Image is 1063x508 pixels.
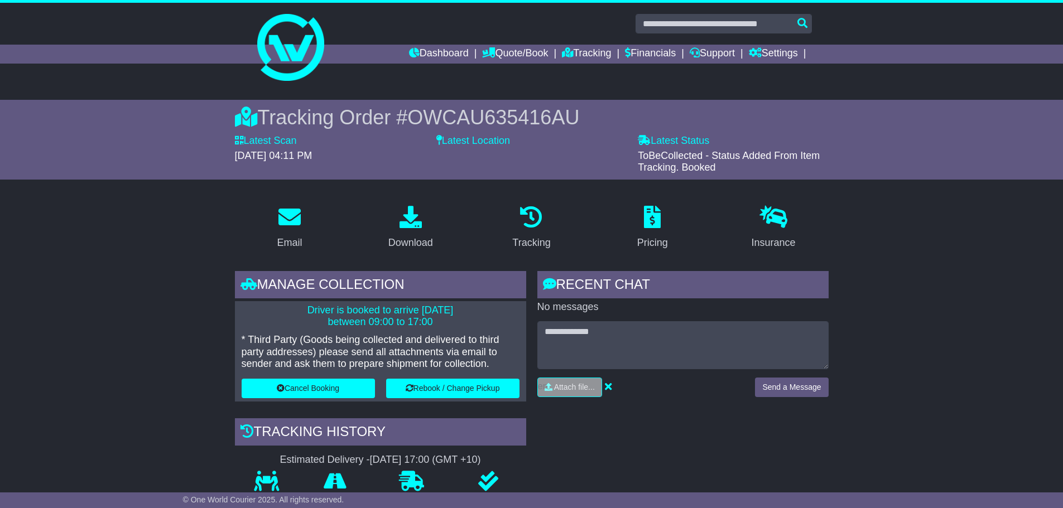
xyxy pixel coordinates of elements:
div: Estimated Delivery - [235,454,526,466]
div: Tracking history [235,418,526,448]
span: [DATE] 04:11 PM [235,150,312,161]
div: [DATE] 17:00 (GMT +10) [370,454,481,466]
div: RECENT CHAT [537,271,829,301]
a: Settings [749,45,798,64]
a: Email [270,202,309,254]
button: Rebook / Change Pickup [386,379,520,398]
a: Support [690,45,735,64]
span: © One World Courier 2025. All rights reserved. [183,495,344,504]
div: Email [277,235,302,250]
div: Download [388,235,433,250]
label: Latest Status [638,135,709,147]
span: ToBeCollected - Status Added From Item Tracking. Booked [638,150,820,173]
button: Send a Message [755,378,828,397]
label: Latest Scan [235,135,297,147]
div: Manage collection [235,271,526,301]
a: Quote/Book [482,45,548,64]
div: Insurance [752,235,796,250]
a: Tracking [562,45,611,64]
p: * Third Party (Goods being collected and delivered to third party addresses) please send all atta... [242,334,520,370]
a: Tracking [505,202,557,254]
button: Cancel Booking [242,379,375,398]
span: OWCAU635416AU [407,106,579,129]
label: Latest Location [436,135,510,147]
p: Driver is booked to arrive [DATE] between 09:00 to 17:00 [242,304,520,328]
a: Download [381,202,440,254]
a: Insurance [744,202,803,254]
a: Dashboard [409,45,469,64]
a: Pricing [630,202,675,254]
p: No messages [537,301,829,313]
a: Financials [625,45,676,64]
div: Tracking [512,235,550,250]
div: Tracking Order # [235,105,829,129]
div: Pricing [637,235,668,250]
